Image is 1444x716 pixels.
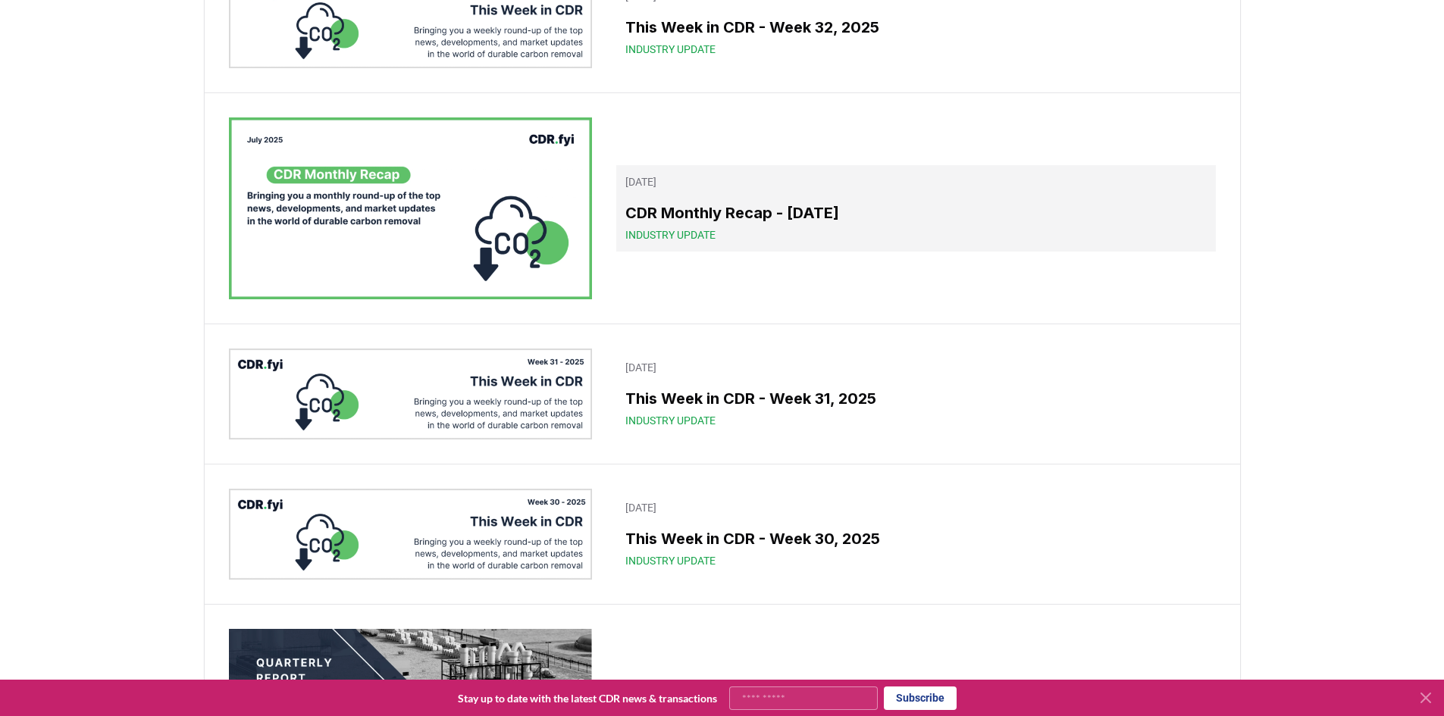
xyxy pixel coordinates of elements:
[625,360,1206,375] p: [DATE]
[616,351,1215,437] a: [DATE]This Week in CDR - Week 31, 2025Industry Update
[229,349,593,439] img: This Week in CDR - Week 31, 2025 blog post image
[625,16,1206,39] h3: This Week in CDR - Week 32, 2025
[229,117,593,299] img: CDR Monthly Recap - July 2025 blog post image
[625,42,716,57] span: Industry Update
[625,387,1206,410] h3: This Week in CDR - Week 31, 2025
[625,500,1206,515] p: [DATE]
[229,489,593,580] img: This Week in CDR - Week 30, 2025 blog post image
[625,174,1206,189] p: [DATE]
[625,553,716,568] span: Industry Update
[625,202,1206,224] h3: CDR Monthly Recap - [DATE]
[616,491,1215,577] a: [DATE]This Week in CDR - Week 30, 2025Industry Update
[616,165,1215,252] a: [DATE]CDR Monthly Recap - [DATE]Industry Update
[625,413,716,428] span: Industry Update
[625,527,1206,550] h3: This Week in CDR - Week 30, 2025
[625,227,716,242] span: Industry Update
